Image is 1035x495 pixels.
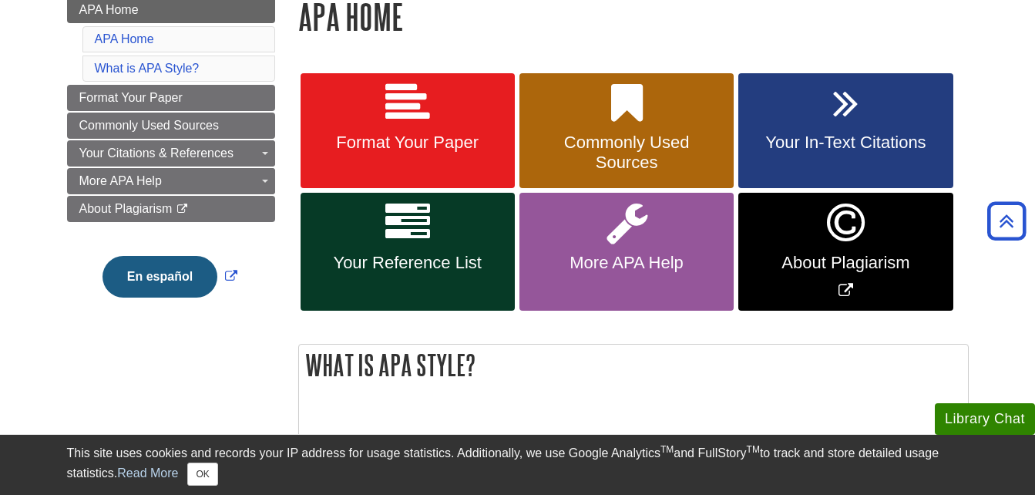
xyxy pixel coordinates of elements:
span: About Plagiarism [750,253,941,273]
a: Your Citations & References [67,140,275,167]
a: Commonly Used Sources [67,113,275,139]
a: Commonly Used Sources [519,73,734,189]
span: APA Home [79,3,139,16]
a: Format Your Paper [67,85,275,111]
a: Link opens in new window [99,270,241,283]
a: Read More [117,466,178,480]
a: APA Home [95,32,154,45]
sup: TM [747,444,760,455]
sup: TM [660,444,674,455]
a: More APA Help [519,193,734,311]
span: Your In-Text Citations [750,133,941,153]
span: Format Your Paper [312,133,503,153]
a: What is APA Style? [95,62,200,75]
span: More APA Help [531,253,722,273]
a: Link opens in new window [738,193,953,311]
a: More APA Help [67,168,275,194]
button: Close [187,463,217,486]
h2: What is APA Style? [299,345,968,386]
a: Format Your Paper [301,73,515,189]
span: Commonly Used Sources [79,119,219,132]
i: This link opens in a new window [176,204,189,214]
a: Your Reference List [301,193,515,311]
button: Library Chat [935,403,1035,435]
a: Your In-Text Citations [738,73,953,189]
a: Back to Top [982,210,1031,231]
a: About Plagiarism [67,196,275,222]
span: Commonly Used Sources [531,133,722,173]
span: About Plagiarism [79,202,173,215]
div: This site uses cookies and records your IP address for usage statistics. Additionally, we use Goo... [67,444,969,486]
button: En español [102,256,217,298]
span: More APA Help [79,174,162,187]
span: Your Citations & References [79,146,234,160]
span: Your Reference List [312,253,503,273]
span: Format Your Paper [79,91,183,104]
